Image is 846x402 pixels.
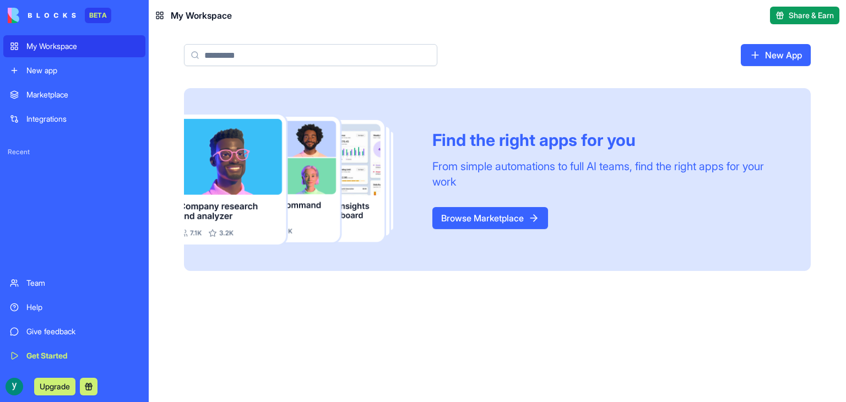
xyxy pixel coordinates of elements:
div: Give feedback [26,326,139,337]
img: Frame_181_egmpey.png [184,115,415,245]
a: Marketplace [3,84,145,106]
button: Share & Earn [770,7,839,24]
span: My Workspace [171,9,232,22]
div: Team [26,278,139,289]
span: Recent [3,148,145,156]
div: Marketplace [26,89,139,100]
a: My Workspace [3,35,145,57]
button: Upgrade [34,378,75,395]
a: Integrations [3,108,145,130]
div: Find the right apps for you [432,130,784,150]
a: New App [741,44,811,66]
a: Give feedback [3,320,145,343]
div: Integrations [26,113,139,124]
a: Browse Marketplace [432,207,548,229]
img: ACg8ocKedwatMJYuqTar0EdZjECn0ask1iR7Bvz4_4Qh69mzKvvIeA=s96-c [6,378,23,395]
a: Help [3,296,145,318]
a: Team [3,272,145,294]
div: My Workspace [26,41,139,52]
a: Get Started [3,345,145,367]
div: BETA [85,8,111,23]
div: Get Started [26,350,139,361]
a: BETA [8,8,111,23]
div: Help [26,302,139,313]
a: New app [3,59,145,82]
div: New app [26,65,139,76]
span: Share & Earn [789,10,834,21]
a: Upgrade [34,381,75,392]
img: logo [8,8,76,23]
div: From simple automations to full AI teams, find the right apps for your work [432,159,784,189]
